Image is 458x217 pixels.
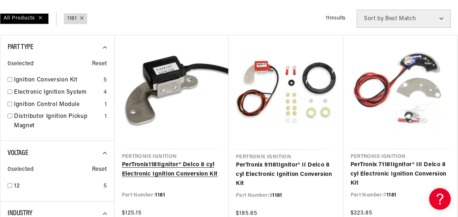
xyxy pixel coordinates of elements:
a: Ignition Control Module [14,100,102,110]
a: PerTronix 71181Ignitor® III Delco 8 cyl Electronic Ignition Conversion Kit [351,160,450,188]
a: 12 [14,182,101,191]
span: Voltage [8,150,28,157]
span: Reset [92,59,107,69]
div: 1 [105,100,107,110]
span: Part Type [8,44,33,51]
select: Sort by [357,10,451,28]
a: Electronic Ignition System [14,88,101,97]
div: 1 [105,112,107,121]
div: 4 [104,88,107,97]
a: Ignition Conversion Kit [14,76,101,85]
a: PerTronix 91181Ignitor® II Delco 8 cyl Electronic Ignition Conversion Kit [236,161,336,189]
div: 5 [104,182,107,191]
div: 5 [104,76,107,85]
a: Distributor Ignition Pickup Magnet [14,112,102,130]
a: PerTronix1181Ignitor® Delco 8 cyl Electronic Ignition Conversion Kit [122,160,222,179]
span: Reset [92,165,107,174]
span: 11 results [326,15,346,21]
span: 0 selected [8,59,34,69]
a: 1181 [67,15,76,23]
span: 0 selected [8,165,34,174]
span: Sort by [364,16,384,22]
span: Industry [8,210,32,217]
